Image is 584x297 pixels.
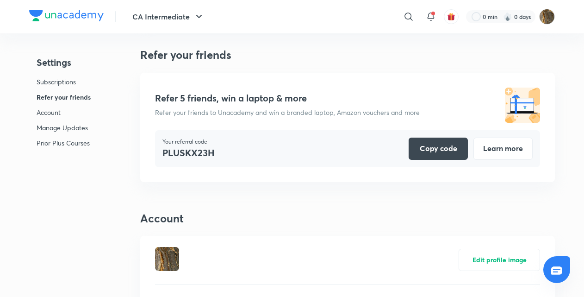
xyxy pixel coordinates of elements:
h4: Settings [37,56,91,70]
h4: Refer 5 friends, win a laptop & more [155,93,307,104]
h3: Refer your friends [140,48,555,62]
button: Learn more [473,138,533,160]
p: Prior Plus Courses [37,138,91,148]
h4: PLUSKX23H [162,146,215,160]
button: CA Intermediate [127,7,210,26]
p: Subscriptions [37,77,91,87]
img: Mayank Kumawat [539,9,555,25]
button: Edit profile image [459,249,540,271]
button: Copy code [409,138,468,160]
img: Company Logo [29,10,104,21]
p: Manage Updates [37,123,91,133]
h3: Account [140,212,555,225]
button: avatar [444,9,459,24]
a: Company Logo [29,10,104,24]
img: avatar [447,13,455,21]
p: Your referral code [162,138,215,146]
img: referral [505,88,540,123]
p: Refer your friends to Unacademy and win a branded laptop, Amazon vouchers and more [155,107,420,117]
p: Refer your friends [37,92,91,102]
img: streak [503,12,512,21]
img: Avatar [155,247,179,271]
p: Account [37,107,91,117]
